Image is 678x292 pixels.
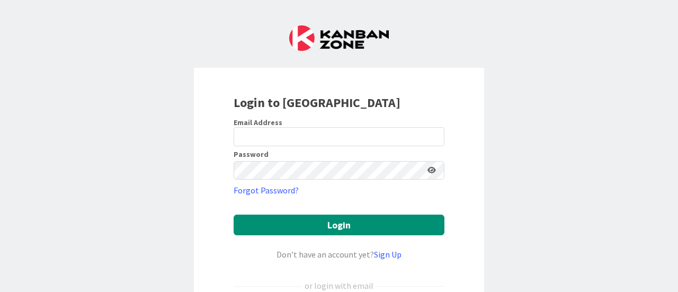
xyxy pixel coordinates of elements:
[289,25,389,51] img: Kanban Zone
[234,184,299,197] a: Forgot Password?
[302,279,376,292] div: or login with email
[234,118,282,127] label: Email Address
[234,215,444,235] button: Login
[234,248,444,261] div: Don’t have an account yet?
[234,151,269,158] label: Password
[234,94,400,111] b: Login to [GEOGRAPHIC_DATA]
[374,249,402,260] a: Sign Up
